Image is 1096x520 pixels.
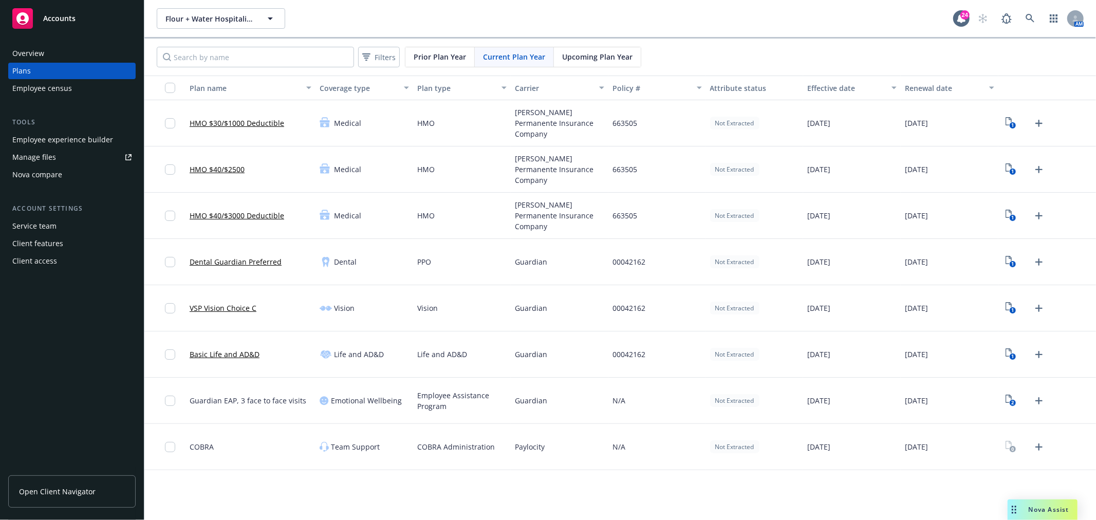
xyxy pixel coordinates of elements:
[1002,208,1019,224] a: View Plan Documents
[1031,254,1047,270] a: Upload Plan Documents
[190,395,306,406] span: Guardian EAP, 3 face to face visits
[1031,115,1047,132] a: Upload Plan Documents
[190,256,282,267] a: Dental Guardian Preferred
[157,47,354,67] input: Search by name
[612,256,645,267] span: 00042162
[165,13,254,24] span: Flour + Water Hospitality Group
[515,256,547,267] span: Guardian
[165,396,175,406] input: Toggle Row Selected
[190,349,259,360] a: Basic Life and AD&D
[8,80,136,97] a: Employee census
[8,203,136,214] div: Account settings
[515,199,604,232] span: [PERSON_NAME] Permanente Insurance Company
[8,63,136,79] a: Plans
[315,76,413,100] button: Coverage type
[417,303,438,313] span: Vision
[334,210,361,221] span: Medical
[417,256,431,267] span: PPO
[1011,354,1014,360] text: 1
[414,51,466,62] span: Prior Plan Year
[12,235,63,252] div: Client features
[190,441,214,452] span: COBRA
[612,83,691,94] div: Policy #
[190,210,284,221] a: HMO $40/$3000 Deductible
[1031,439,1047,455] a: Upload Plan Documents
[710,302,759,314] div: Not Extracted
[190,303,256,313] a: VSP Vision Choice C
[710,440,759,453] div: Not Extracted
[905,118,928,128] span: [DATE]
[710,348,759,361] div: Not Extracted
[360,50,398,65] span: Filters
[157,8,285,29] button: Flour + Water Hospitality Group
[996,8,1017,29] a: Report a Bug
[515,303,547,313] span: Guardian
[334,118,361,128] span: Medical
[960,10,970,20] div: 24
[511,76,608,100] button: Carrier
[807,118,830,128] span: [DATE]
[12,45,44,62] div: Overview
[612,349,645,360] span: 00042162
[12,132,113,148] div: Employee experience builder
[8,149,136,165] a: Manage files
[562,51,633,62] span: Upcoming Plan Year
[1002,115,1019,132] a: View Plan Documents
[515,395,547,406] span: Guardian
[710,83,800,94] div: Attribute status
[807,349,830,360] span: [DATE]
[1011,400,1014,406] text: 2
[483,51,545,62] span: Current Plan Year
[12,63,31,79] div: Plans
[1011,122,1014,129] text: 1
[515,83,593,94] div: Carrier
[807,210,830,221] span: [DATE]
[19,486,96,497] span: Open Client Navigator
[905,441,928,452] span: [DATE]
[1031,300,1047,317] a: Upload Plan Documents
[1011,215,1014,221] text: 1
[608,76,706,100] button: Policy #
[413,76,511,100] button: Plan type
[417,118,435,128] span: HMO
[165,164,175,175] input: Toggle Row Selected
[1029,505,1069,514] span: Nova Assist
[1002,439,1019,455] a: View Plan Documents
[331,441,380,452] span: Team Support
[1002,346,1019,363] a: View Plan Documents
[8,4,136,33] a: Accounts
[905,256,928,267] span: [DATE]
[807,303,830,313] span: [DATE]
[185,76,315,100] button: Plan name
[807,256,830,267] span: [DATE]
[1044,8,1064,29] a: Switch app
[334,349,384,360] span: Life and AD&D
[515,349,547,360] span: Guardian
[612,395,625,406] span: N/A
[905,395,928,406] span: [DATE]
[190,83,300,94] div: Plan name
[8,235,136,252] a: Client features
[612,303,645,313] span: 00042162
[1031,393,1047,409] a: Upload Plan Documents
[1008,499,1078,520] button: Nova Assist
[905,210,928,221] span: [DATE]
[515,107,604,139] span: [PERSON_NAME] Permanente Insurance Company
[165,118,175,128] input: Toggle Row Selected
[901,76,998,100] button: Renewal date
[320,83,398,94] div: Coverage type
[8,166,136,183] a: Nova compare
[710,163,759,176] div: Not Extracted
[1011,307,1014,314] text: 1
[706,76,804,100] button: Attribute status
[807,395,830,406] span: [DATE]
[515,441,545,452] span: Paylocity
[710,117,759,129] div: Not Extracted
[417,83,495,94] div: Plan type
[807,441,830,452] span: [DATE]
[190,164,245,175] a: HMO $40/$2500
[905,164,928,175] span: [DATE]
[12,166,62,183] div: Nova compare
[1011,169,1014,175] text: 1
[334,164,361,175] span: Medical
